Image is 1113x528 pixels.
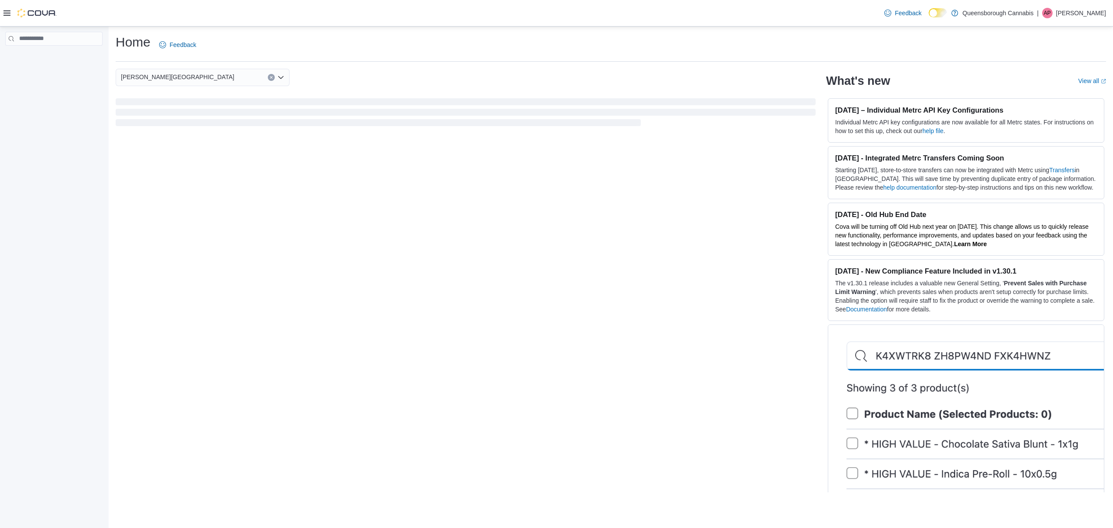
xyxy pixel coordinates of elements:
button: Open list of options [277,74,284,81]
span: Dark Mode [929,17,929,18]
h3: [DATE] - Integrated Metrc Transfers Coming Soon [835,154,1097,162]
h3: [DATE] - Old Hub End Date [835,210,1097,219]
p: [PERSON_NAME] [1056,8,1106,18]
nav: Complex example [5,47,103,68]
a: View allExternal link [1078,77,1106,84]
span: Feedback [895,9,921,17]
a: Feedback [881,4,925,22]
p: The v1.30.1 release includes a valuable new General Setting, ' ', which prevents sales when produ... [835,279,1097,314]
h3: [DATE] - New Compliance Feature Included in v1.30.1 [835,267,1097,275]
a: Feedback [156,36,200,53]
span: Cova will be turning off Old Hub next year on [DATE]. This change allows us to quickly release ne... [835,223,1089,247]
button: Clear input [268,74,275,81]
span: AP [1044,8,1051,18]
div: April Petrie [1042,8,1053,18]
span: Feedback [170,40,196,49]
input: Dark Mode [929,8,947,17]
a: Documentation [846,306,887,313]
h2: What's new [826,74,890,88]
a: help documentation [883,184,936,191]
p: Queensborough Cannabis [963,8,1033,18]
h1: Home [116,33,150,51]
a: Transfers [1049,167,1075,174]
a: Learn More [954,241,986,247]
img: Cova [17,9,57,17]
span: [PERSON_NAME][GEOGRAPHIC_DATA] [121,72,234,82]
a: help file [923,127,943,134]
strong: Prevent Sales with Purchase Limit Warning [835,280,1087,295]
p: Individual Metrc API key configurations are now available for all Metrc states. For instructions ... [835,118,1097,135]
p: Starting [DATE], store-to-store transfers can now be integrated with Metrc using in [GEOGRAPHIC_D... [835,166,1097,192]
h3: [DATE] – Individual Metrc API Key Configurations [835,106,1097,114]
p: | [1037,8,1039,18]
span: Loading [116,100,816,128]
svg: External link [1101,79,1106,84]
